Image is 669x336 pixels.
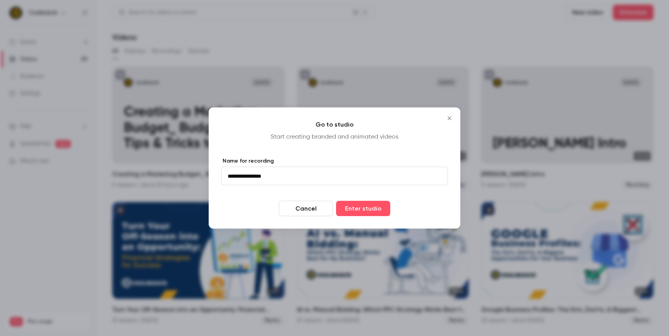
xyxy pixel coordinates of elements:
[221,120,448,129] h4: Go to studio
[221,132,448,142] p: Start creating branded and animated videos
[442,111,457,126] button: Close
[336,201,390,216] button: Enter studio
[279,201,333,216] button: Cancel
[221,157,448,165] label: Name for recording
